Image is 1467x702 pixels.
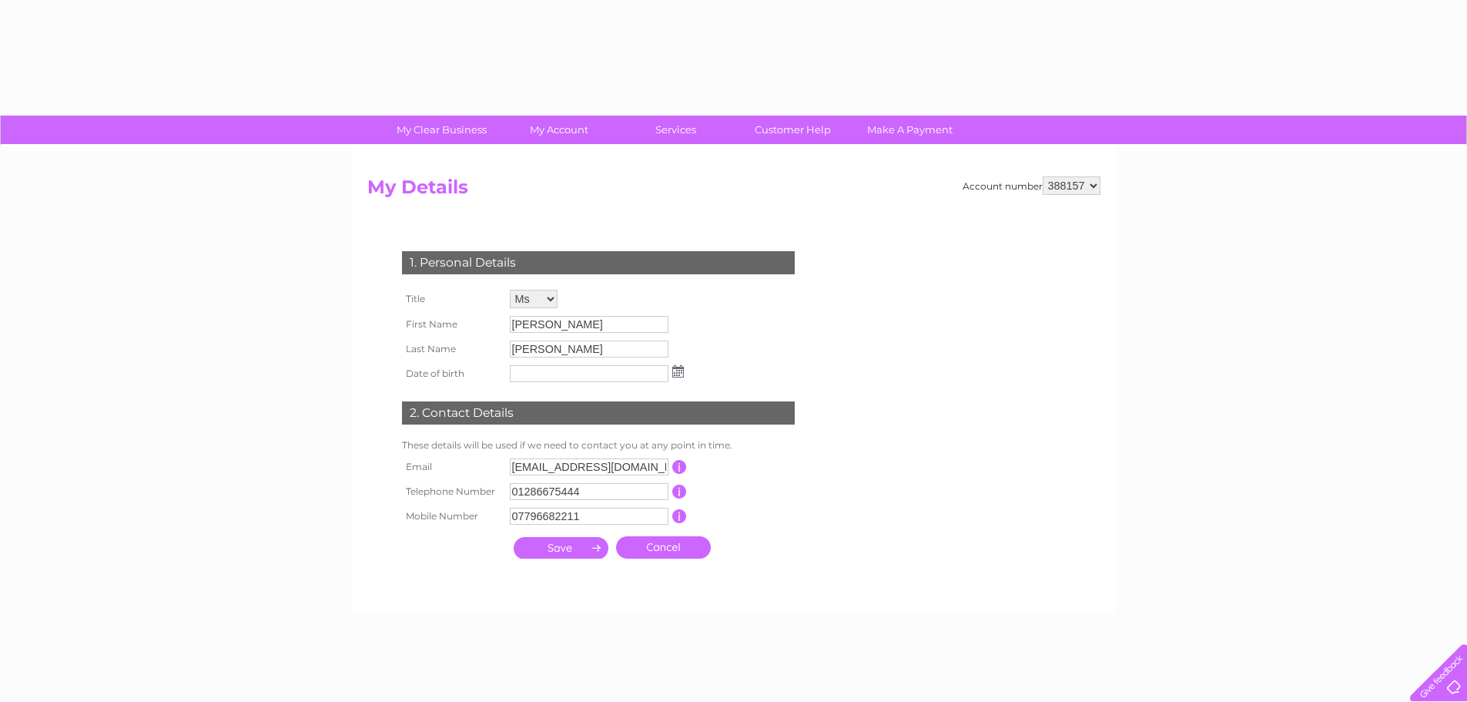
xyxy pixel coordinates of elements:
input: Submit [514,537,608,559]
td: These details will be used if we need to contact you at any point in time. [398,436,799,455]
th: Date of birth [398,361,506,386]
a: Customer Help [729,116,856,144]
div: 1. Personal Details [402,251,795,274]
a: Cancel [616,536,711,559]
th: Email [398,455,506,479]
div: 2. Contact Details [402,401,795,425]
a: Services [612,116,739,144]
th: Mobile Number [398,504,506,529]
th: Last Name [398,337,506,361]
input: Information [672,485,687,499]
a: My Clear Business [378,116,505,144]
input: Information [672,460,687,474]
a: My Account [495,116,622,144]
th: Title [398,286,506,312]
img: ... [672,365,684,378]
a: Make A Payment [846,116,973,144]
div: Account number [963,176,1100,195]
th: Telephone Number [398,479,506,504]
th: First Name [398,312,506,337]
h2: My Details [367,176,1100,206]
input: Information [672,509,687,523]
